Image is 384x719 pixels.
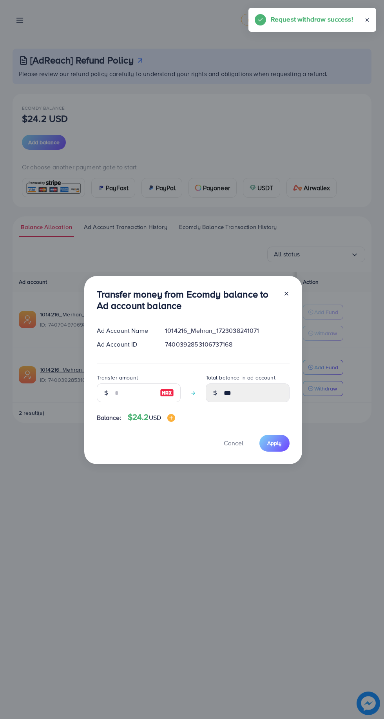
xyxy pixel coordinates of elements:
h4: $24.2 [128,412,175,422]
h3: Transfer money from Ecomdy balance to Ad account balance [97,289,277,311]
div: Ad Account Name [91,326,159,335]
label: Transfer amount [97,374,138,381]
img: image [160,388,174,398]
div: Ad Account ID [91,340,159,349]
span: USD [149,413,161,422]
label: Total balance in ad account [206,374,275,381]
button: Cancel [214,435,253,452]
div: 1014216_Mehran_1723038241071 [159,326,295,335]
span: Cancel [224,439,243,447]
div: 7400392853106737168 [159,340,295,349]
span: Balance: [97,413,121,422]
img: image [167,414,175,422]
button: Apply [259,435,290,452]
h5: Request withdraw success! [271,14,353,24]
span: Apply [267,439,282,447]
